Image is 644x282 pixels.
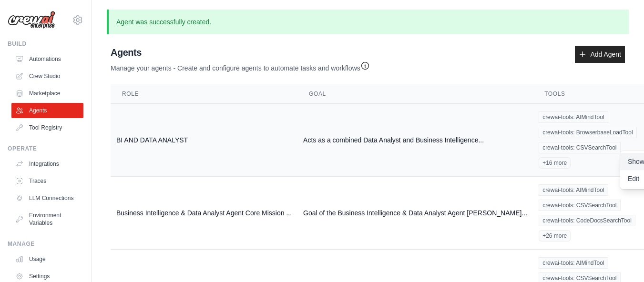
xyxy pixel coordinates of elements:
[11,120,83,135] a: Tool Registry
[11,173,83,189] a: Traces
[539,215,635,226] span: crewai-tools: CodeDocsSearchTool
[297,104,533,177] td: Acts as a combined Data Analyst and Business Intelligence...
[11,69,83,84] a: Crew Studio
[8,145,83,152] div: Operate
[297,177,533,250] td: Goal of the Business Intelligence & Data Analyst Agent [PERSON_NAME]...
[539,184,608,196] span: crewai-tools: AIMindTool
[111,84,297,104] th: Role
[533,84,642,104] th: Tools
[11,103,83,118] a: Agents
[297,84,533,104] th: Goal
[11,208,83,231] a: Environment Variables
[539,142,620,153] span: crewai-tools: CSVSearchTool
[111,104,297,177] td: BI AND DATA ANALYST
[111,46,370,59] h2: Agents
[539,257,608,269] span: crewai-tools: AIMindTool
[11,86,83,101] a: Marketplace
[539,230,571,242] span: +26 more
[539,127,636,138] span: crewai-tools: BrowserbaseLoadTool
[8,240,83,248] div: Manage
[11,252,83,267] a: Usage
[539,111,608,123] span: crewai-tools: AIMindTool
[575,46,625,63] a: Add Agent
[111,59,370,73] p: Manage your agents - Create and configure agents to automate tasks and workflows
[539,200,620,211] span: crewai-tools: CSVSearchTool
[8,11,55,29] img: Logo
[11,51,83,67] a: Automations
[8,40,83,48] div: Build
[11,156,83,171] a: Integrations
[11,191,83,206] a: LLM Connections
[107,10,629,34] p: Agent was successfully created.
[539,157,571,169] span: +16 more
[111,177,297,250] td: Business Intelligence & Data Analyst Agent Core Mission ...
